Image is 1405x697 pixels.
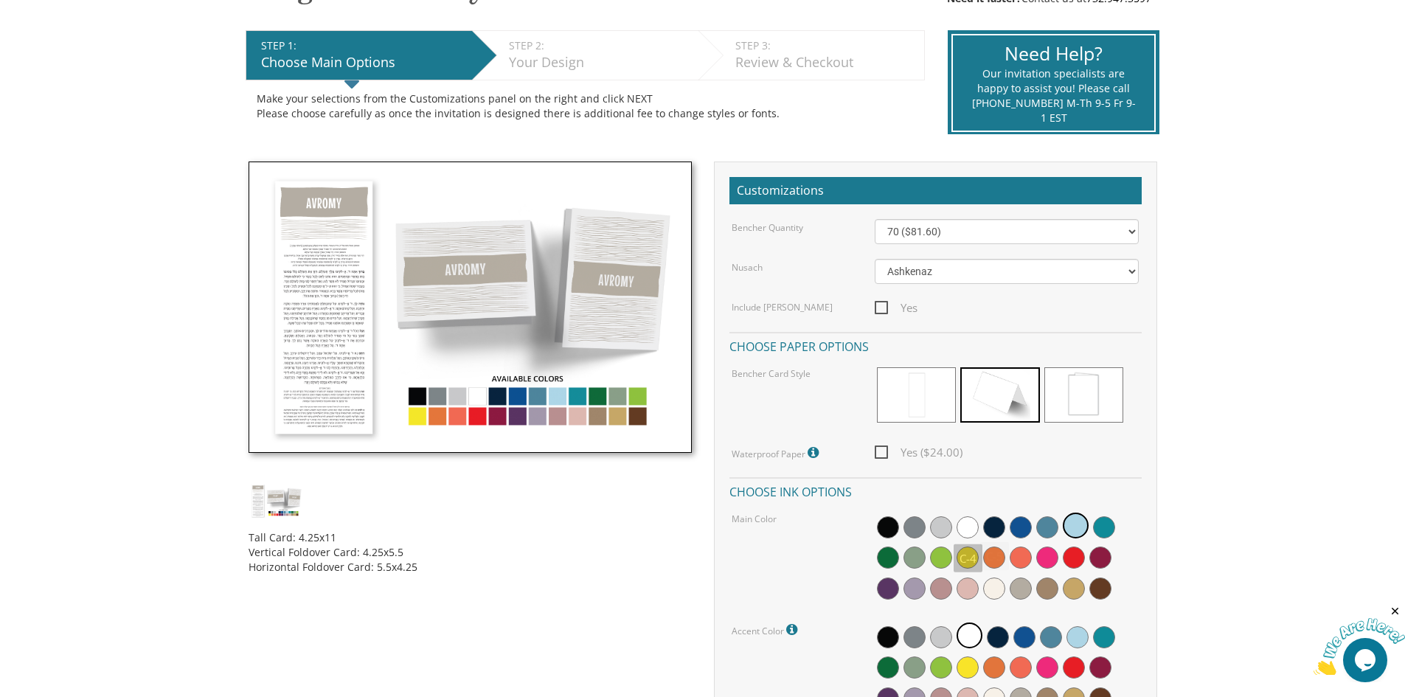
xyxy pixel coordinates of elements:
span: Yes ($24.00) [875,443,962,462]
label: Waterproof Paper [732,443,822,462]
div: Your Design [509,53,691,72]
img: dc_style18.jpg [249,482,304,519]
div: Our invitation specialists are happy to assist you! Please call [PHONE_NUMBER] M-Th 9-5 Fr 9-1 EST [971,66,1136,125]
div: Choose Main Options [261,53,465,72]
label: Main Color [732,513,777,525]
img: dc_style18.jpg [249,162,692,454]
label: Include [PERSON_NAME] [732,301,833,313]
div: STEP 2: [509,38,691,53]
div: Review & Checkout [735,53,917,72]
h4: Choose paper options [729,332,1142,358]
label: Nusach [732,261,763,274]
h2: Customizations [729,177,1142,205]
div: Need Help? [971,41,1136,67]
div: STEP 1: [261,38,465,53]
span: Yes [875,299,917,317]
iframe: chat widget [1314,605,1405,675]
label: Bencher Card Style [732,367,811,380]
div: Make your selections from the Customizations panel on the right and click NEXT Please choose care... [257,91,914,121]
label: Accent Color [732,620,801,639]
label: Bencher Quantity [732,221,803,234]
h4: Choose ink options [729,477,1142,503]
div: Tall Card: 4.25x11 Vertical Foldover Card: 4.25x5.5 Horizontal Foldover Card: 5.5x4.25 [249,519,692,575]
div: STEP 3: [735,38,917,53]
